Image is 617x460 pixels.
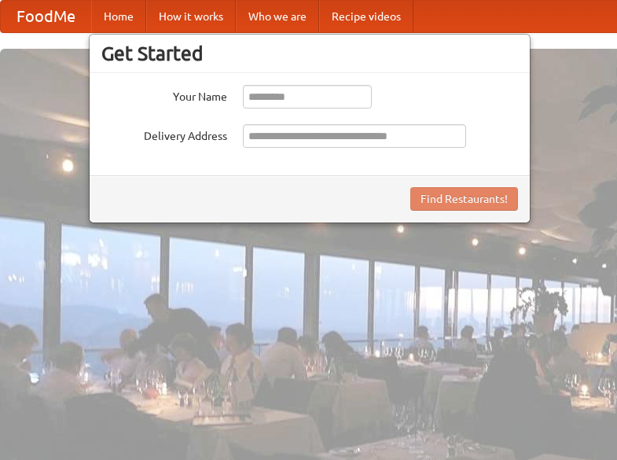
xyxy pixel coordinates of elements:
[91,1,146,32] a: Home
[319,1,413,32] a: Recipe videos
[101,42,518,65] h3: Get Started
[101,124,227,144] label: Delivery Address
[236,1,319,32] a: Who we are
[101,85,227,105] label: Your Name
[410,187,518,211] button: Find Restaurants!
[1,1,91,32] a: FoodMe
[146,1,236,32] a: How it works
